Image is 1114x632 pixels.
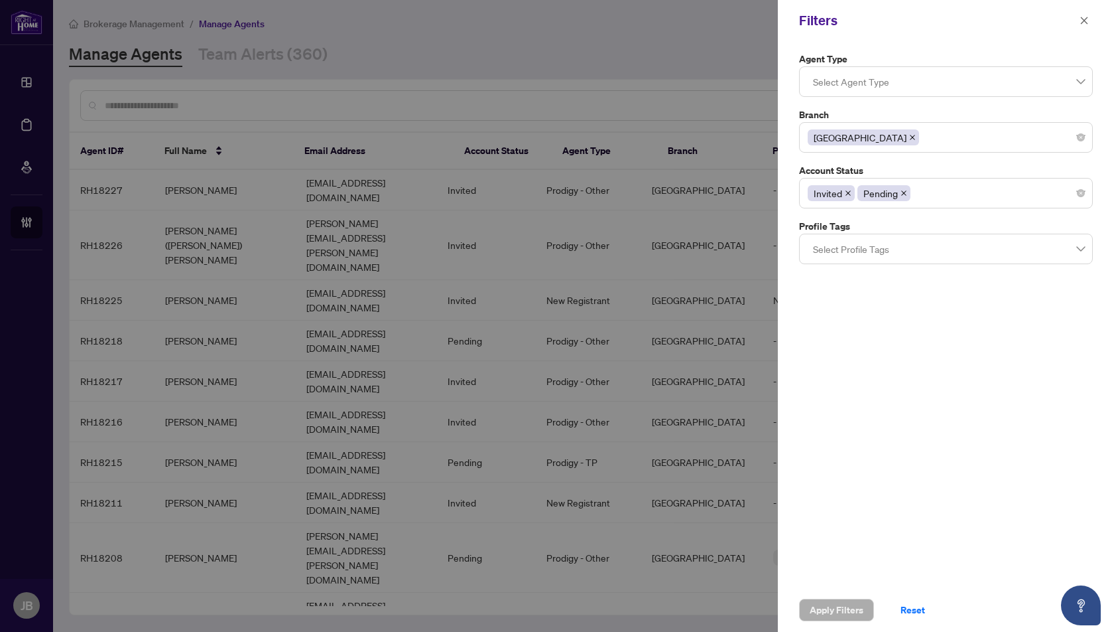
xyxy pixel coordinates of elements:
label: Profile Tags [799,219,1093,234]
span: close [900,190,907,197]
label: Account Status [799,163,1093,178]
span: Invited [814,186,842,200]
div: Filters [799,11,1076,31]
span: Pending [857,185,910,201]
span: Reset [900,599,925,621]
button: Apply Filters [799,599,874,621]
label: Agent Type [799,52,1093,66]
span: Mississauga [808,129,919,145]
span: close [845,190,851,197]
button: Open asap [1061,586,1101,625]
span: close-circle [1077,189,1085,197]
span: Pending [863,186,898,200]
span: close [1080,16,1089,25]
span: close-circle [1077,133,1085,141]
span: [GEOGRAPHIC_DATA] [814,130,906,145]
span: close [909,134,916,141]
button: Reset [890,599,936,621]
label: Branch [799,108,1093,122]
span: Invited [808,185,855,201]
